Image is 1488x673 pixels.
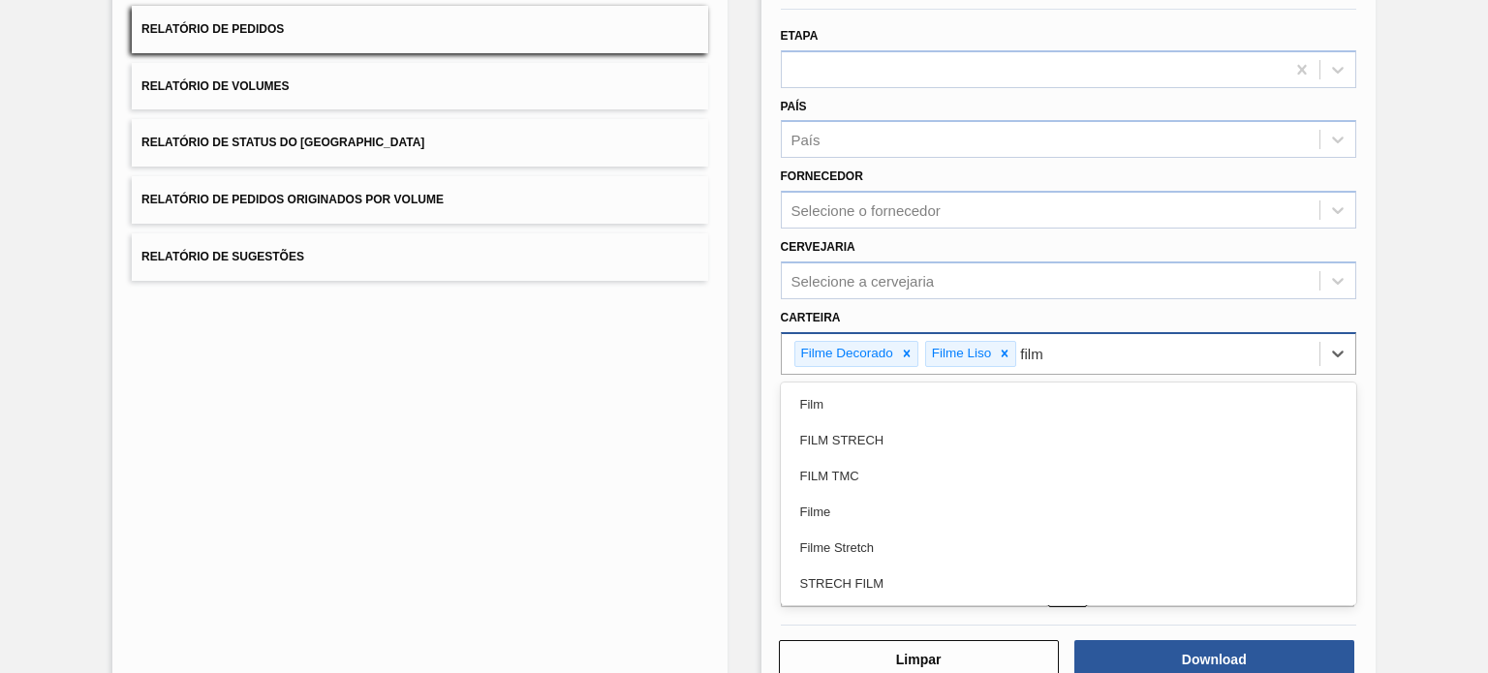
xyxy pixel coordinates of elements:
div: STRECH FILM [781,566,1356,601]
div: Filme Stretch [781,530,1356,566]
div: Selecione o fornecedor [791,202,941,219]
button: Relatório de Status do [GEOGRAPHIC_DATA] [132,119,707,167]
button: Relatório de Pedidos [132,6,707,53]
div: Filme [781,494,1356,530]
span: Relatório de Sugestões [141,250,304,263]
span: Relatório de Pedidos [141,22,284,36]
div: Filme Decorado [795,342,896,366]
div: País [791,132,821,148]
span: Relatório de Volumes [141,79,289,93]
label: País [781,100,807,113]
button: Relatório de Volumes [132,63,707,110]
button: Relatório de Sugestões [132,233,707,281]
label: Cervejaria [781,240,855,254]
div: FILM STRECH [781,422,1356,458]
label: Etapa [781,29,819,43]
span: Relatório de Pedidos Originados por Volume [141,193,444,206]
span: Relatório de Status do [GEOGRAPHIC_DATA] [141,136,424,149]
div: Selecione a cervejaria [791,272,935,289]
div: Film [781,386,1356,422]
div: FILM TMC [781,458,1356,494]
button: Relatório de Pedidos Originados por Volume [132,176,707,224]
div: Filme Liso [926,342,995,366]
label: Carteira [781,311,841,324]
label: Fornecedor [781,169,863,183]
